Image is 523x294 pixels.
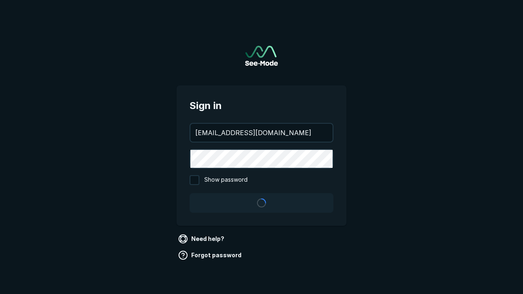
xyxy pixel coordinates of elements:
img: See-Mode Logo [245,46,278,66]
a: Need help? [177,232,228,245]
span: Sign in [190,98,333,113]
input: your@email.com [190,124,333,142]
a: Forgot password [177,249,245,262]
span: Show password [204,175,248,185]
a: Go to sign in [245,46,278,66]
